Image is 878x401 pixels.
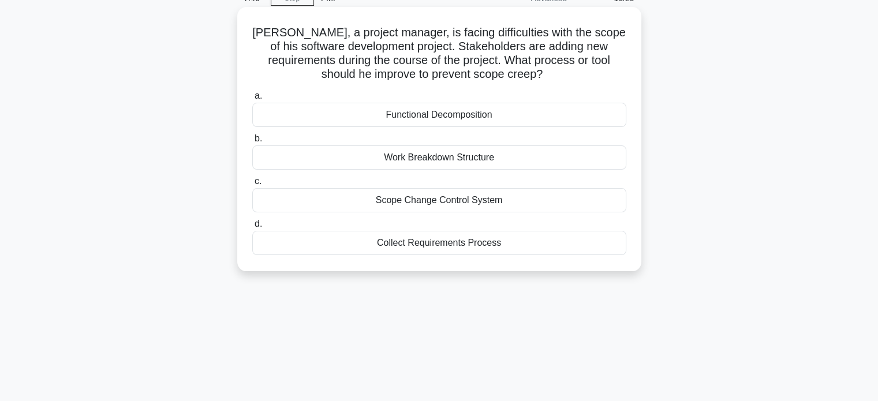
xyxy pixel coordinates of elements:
[252,231,626,255] div: Collect Requirements Process
[252,103,626,127] div: Functional Decomposition
[255,133,262,143] span: b.
[255,219,262,228] span: d.
[255,91,262,100] span: a.
[252,145,626,170] div: Work Breakdown Structure
[255,176,261,186] span: c.
[252,188,626,212] div: Scope Change Control System
[251,25,627,82] h5: [PERSON_NAME], a project manager, is facing difficulties with the scope of his software developme...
